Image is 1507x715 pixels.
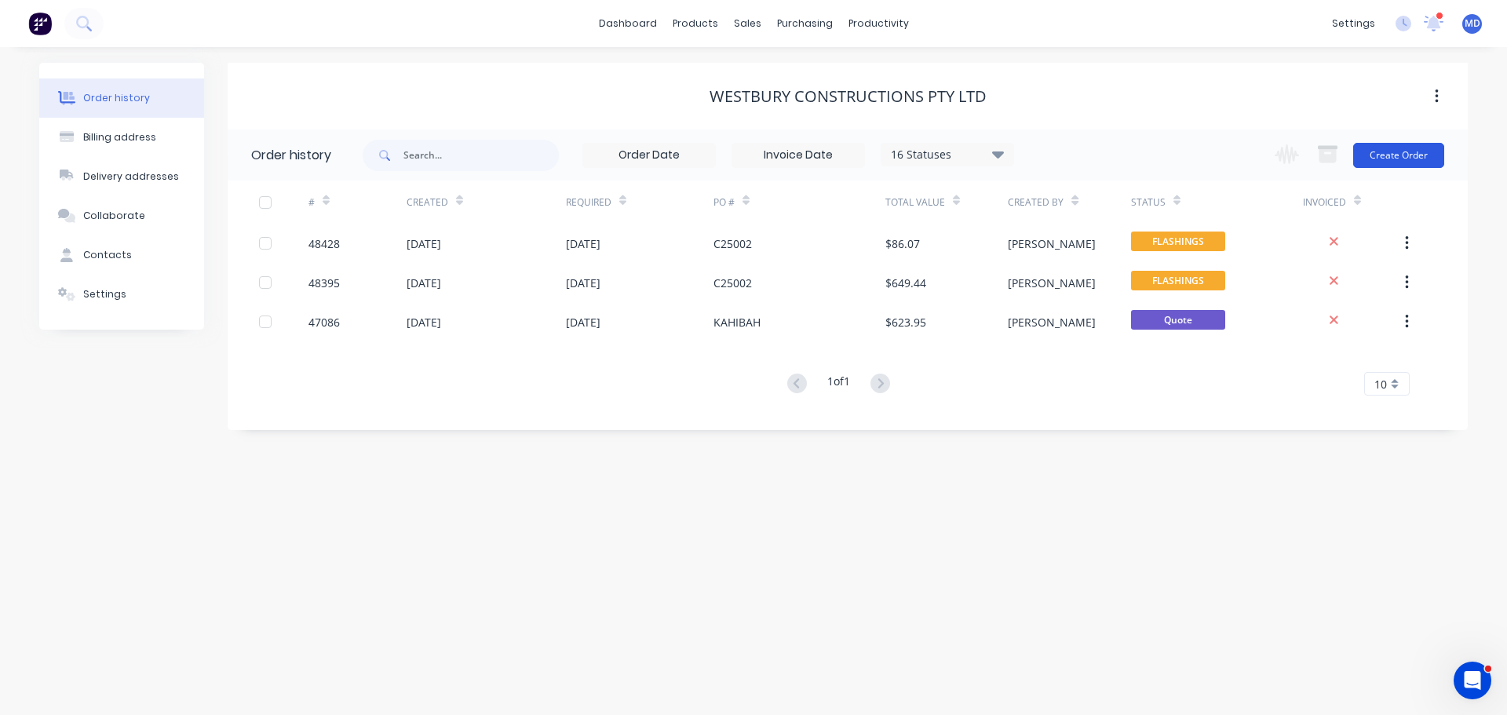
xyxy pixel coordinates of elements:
button: Order history [39,78,204,118]
div: Order history [83,91,150,105]
iframe: Intercom live chat [1454,662,1491,699]
div: productivity [841,12,917,35]
span: 10 [1374,376,1387,392]
div: purchasing [769,12,841,35]
input: Order Date [583,144,715,167]
div: C25002 [713,235,752,252]
div: 1 of 1 [827,373,850,396]
div: Contacts [83,248,132,262]
div: $649.44 [885,275,926,291]
input: Invoice Date [732,144,864,167]
div: KAHIBAH [713,314,761,330]
div: $623.95 [885,314,926,330]
div: [PERSON_NAME] [1008,275,1096,291]
button: Settings [39,275,204,314]
div: Required [566,195,611,210]
div: sales [726,12,769,35]
div: PO # [713,195,735,210]
div: Collaborate [83,209,145,223]
div: PO # [713,181,885,224]
button: Billing address [39,118,204,157]
div: Billing address [83,130,156,144]
div: Created By [1008,195,1064,210]
button: Collaborate [39,196,204,235]
div: Total Value [885,181,1008,224]
div: Required [566,181,713,224]
div: Invoiced [1303,181,1401,224]
span: FLASHINGS [1131,232,1225,251]
div: Order history [251,146,331,165]
div: # [308,195,315,210]
div: Created [407,195,448,210]
div: WESTBURY CONSTRUCTIONS Pty Ltd [710,87,987,106]
div: 48395 [308,275,340,291]
div: [PERSON_NAME] [1008,235,1096,252]
div: Created [407,181,566,224]
div: products [665,12,726,35]
div: [DATE] [566,235,600,252]
a: dashboard [591,12,665,35]
div: [DATE] [566,275,600,291]
div: [DATE] [566,314,600,330]
div: 47086 [308,314,340,330]
button: Contacts [39,235,204,275]
div: # [308,181,407,224]
div: [DATE] [407,235,441,252]
span: FLASHINGS [1131,271,1225,290]
div: Created By [1008,181,1130,224]
div: Delivery addresses [83,170,179,184]
div: 48428 [308,235,340,252]
div: C25002 [713,275,752,291]
button: Create Order [1353,143,1444,168]
div: Settings [83,287,126,301]
img: Factory [28,12,52,35]
div: Status [1131,195,1166,210]
div: [DATE] [407,275,441,291]
div: Invoiced [1303,195,1346,210]
span: MD [1465,16,1480,31]
span: Quote [1131,310,1225,330]
button: Delivery addresses [39,157,204,196]
div: [PERSON_NAME] [1008,314,1096,330]
div: [DATE] [407,314,441,330]
div: Total Value [885,195,945,210]
div: settings [1324,12,1383,35]
div: $86.07 [885,235,920,252]
div: 16 Statuses [881,146,1013,163]
input: Search... [403,140,559,171]
div: Status [1131,181,1303,224]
